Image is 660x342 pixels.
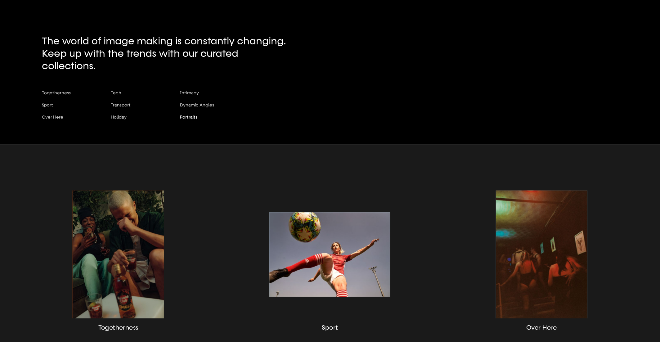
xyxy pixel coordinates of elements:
[111,115,167,127] button: Holiday
[42,102,97,115] button: Sport
[180,90,228,102] button: Intimacy
[180,115,197,119] span: Portraits
[180,102,214,107] span: Dynamic Angles
[180,102,228,115] button: Dynamic Angles
[42,115,63,119] span: Over Here
[42,35,294,72] p: The world of image making is constantly changing. Keep up with the trends with our curated collec...
[42,102,53,107] span: Sport
[42,90,71,95] span: Togetherness
[111,102,131,107] span: Transport
[42,90,97,102] button: Togetherness
[111,102,167,115] button: Transport
[111,115,127,119] span: Holiday
[111,90,122,95] span: Tech
[42,115,97,127] button: Over Here
[111,90,167,102] button: Tech
[180,90,199,95] span: Intimacy
[180,115,228,127] button: Portraits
